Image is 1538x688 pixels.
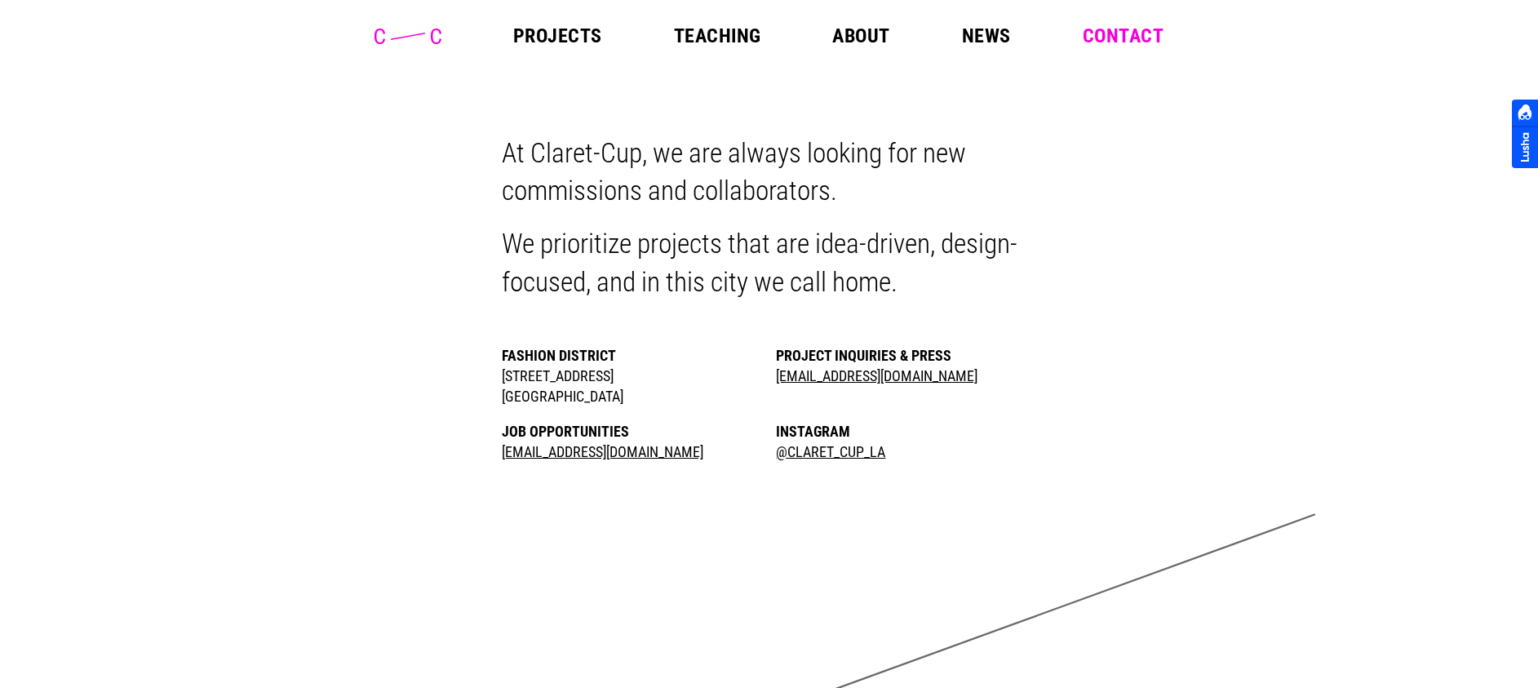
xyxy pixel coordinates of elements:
[1083,26,1163,46] a: Contact
[776,347,951,364] strong: Project Inquiries & Press
[502,225,1037,301] p: We prioritize projects that are idea-driven, design-focused, and in this city we call home.
[832,26,889,46] a: About
[776,367,977,384] a: [EMAIL_ADDRESS][DOMAIN_NAME]
[776,443,885,460] a: @claret_cup_LA
[502,388,623,405] span: [GEOGRAPHIC_DATA]
[502,347,616,364] strong: Fashion District
[502,423,629,440] strong: Job Opportunities
[513,26,602,46] a: Projects
[776,423,850,440] strong: Instagram
[513,26,1163,46] nav: Main Menu
[674,26,761,46] a: Teaching
[962,26,1011,46] a: News
[502,443,703,460] a: [EMAIL_ADDRESS][DOMAIN_NAME]
[502,367,614,384] span: [STREET_ADDRESS]
[502,135,1037,211] p: At Claret-Cup, we are always looking for new commissions and collaborators.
